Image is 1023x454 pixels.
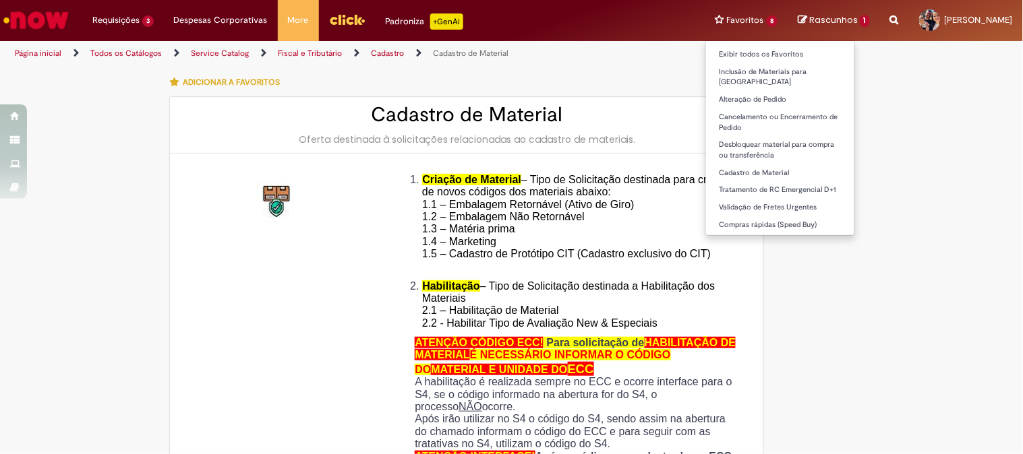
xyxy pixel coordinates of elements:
a: Tratamento de RC Emergencial D+1 [706,183,855,197]
a: Compras rápidas (Speed Buy) [706,218,855,232]
span: – Tipo de Solicitação destinada a Habilitação dos Materiais 2.1 – Habilitação de Material 2.2 - H... [422,280,715,329]
span: Habilitação [422,280,479,292]
h2: Cadastro de Material [183,104,750,126]
span: ATENÇÃO CÓDIGO ECC! [415,337,544,348]
span: É NECESSÁRIO INFORMAR O CÓDIGO DO [415,349,670,375]
a: Service Catalog [191,48,249,59]
span: HABILITAÇÃO DE MATERIAL [415,337,736,360]
p: Após irão utilizar no S4 o código do S4, sendo assim na abertura do chamado informam o código do ... [415,413,740,450]
a: Exibir todos os Favoritos [706,47,855,62]
u: NÃO [459,401,482,412]
button: Adicionar a Favoritos [169,68,287,96]
ul: Favoritos [705,40,856,236]
span: 8 [767,15,778,27]
a: Desbloquear material para compra ou transferência [706,137,855,162]
a: Cadastro de Material [433,48,508,59]
span: Adicionar a Favoritos [183,77,280,88]
span: Para solicitação de [547,337,645,348]
a: Cadastro de Material [706,166,855,181]
span: 3 [142,15,154,27]
span: MATERIAL E UNIDADE DO [431,364,567,375]
p: +GenAi [430,13,463,30]
a: Página inicial [15,48,61,59]
span: Criação de Material [422,174,521,185]
span: Favoritos [727,13,764,27]
a: Cadastro [371,48,404,59]
span: [PERSON_NAME] [945,14,1013,26]
a: Todos os Catálogos [90,48,162,59]
span: – Tipo de Solicitação destinada para criação de novos códigos dos materiais abaixo: 1.1 – Embalag... [422,174,733,272]
span: ECC [568,362,594,376]
a: Alteração de Pedido [706,92,855,107]
a: Inclusão de Materiais para [GEOGRAPHIC_DATA] [706,65,855,90]
span: Rascunhos [809,13,858,26]
a: Fiscal e Tributário [278,48,342,59]
span: 1 [860,15,870,27]
span: More [288,13,309,27]
a: Rascunhos [798,14,870,27]
span: Despesas Corporativas [174,13,268,27]
span: Requisições [92,13,140,27]
p: A habilitação é realizada sempre no ECC e ocorre interface para o S4, se o código informado na ab... [415,376,740,413]
img: ServiceNow [1,7,71,34]
ul: Trilhas de página [10,41,672,66]
div: Oferta destinada à solicitações relacionadas ao cadastro de materiais. [183,133,750,146]
img: click_logo_yellow_360x200.png [329,9,366,30]
a: Cancelamento ou Encerramento de Pedido [706,110,855,135]
img: Cadastro de Material [256,181,299,224]
a: Validação de Fretes Urgentes [706,200,855,215]
div: Padroniza [386,13,463,30]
